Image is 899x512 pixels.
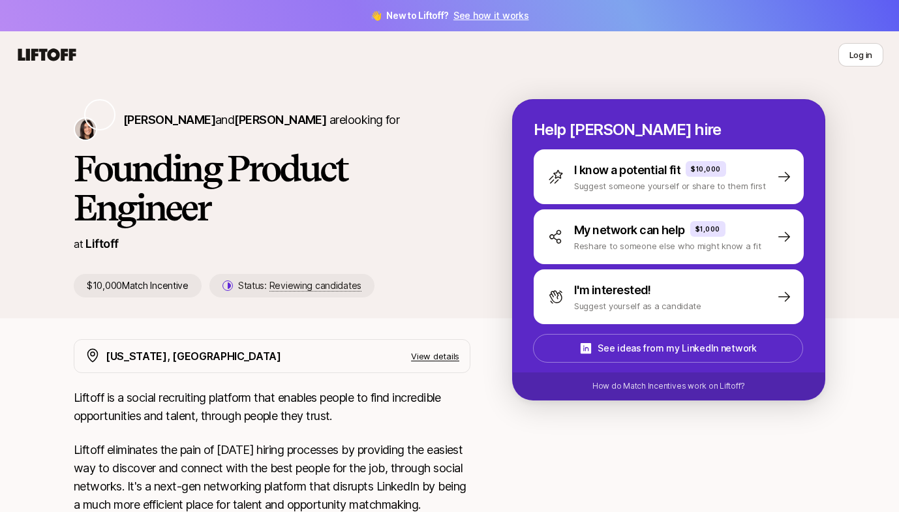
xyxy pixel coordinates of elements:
p: My network can help [574,221,685,239]
button: Log in [838,43,883,67]
p: See ideas from my LinkedIn network [598,340,756,356]
span: [PERSON_NAME] [123,113,215,127]
p: How do Match Incentives work on Liftoff? [592,380,745,392]
span: [PERSON_NAME] [234,113,326,127]
p: View details [411,350,459,363]
p: Liftoff is a social recruiting platform that enables people to find incredible opportunities and ... [74,389,470,425]
img: Eleanor Morgan [75,119,96,140]
p: are looking for [123,111,399,129]
p: Status: [238,278,361,294]
a: Liftoff [85,237,118,250]
p: I'm interested! [574,281,651,299]
p: I know a potential fit [574,161,680,179]
span: Reviewing candidates [269,280,361,292]
button: See ideas from my LinkedIn network [533,334,803,363]
p: at [74,235,83,252]
p: Suggest someone yourself or share to them first [574,179,766,192]
p: $10,000 [691,164,721,174]
a: See how it works [453,10,529,21]
span: 👋 New to Liftoff? [371,8,529,23]
h1: Founding Product Engineer [74,149,470,227]
p: $10,000 Match Incentive [74,274,202,297]
p: $1,000 [695,224,720,234]
p: Reshare to someone else who might know a fit [574,239,761,252]
span: and [215,113,326,127]
p: Help [PERSON_NAME] hire [534,121,804,139]
p: Suggest yourself as a candidate [574,299,701,312]
p: [US_STATE], [GEOGRAPHIC_DATA] [106,348,281,365]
